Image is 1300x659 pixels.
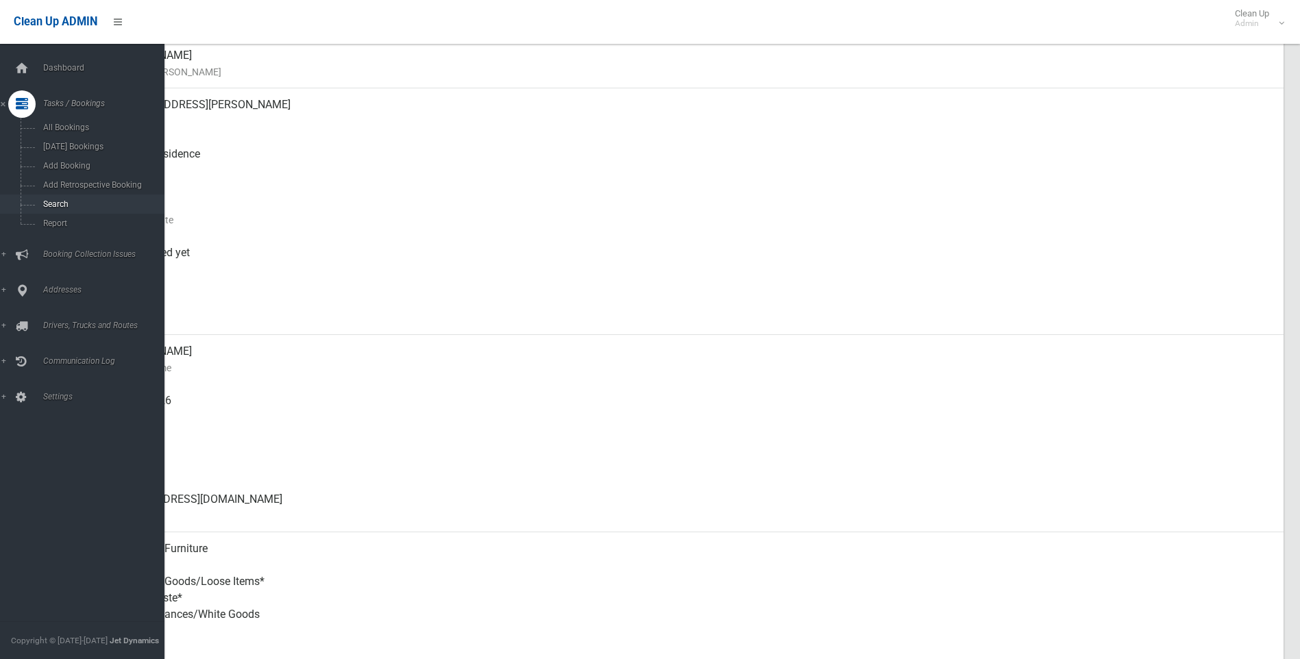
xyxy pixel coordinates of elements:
[39,123,163,132] span: All Bookings
[11,636,108,645] span: Copyright © [DATE]-[DATE]
[110,113,1273,129] small: Address
[110,508,1273,524] small: Email
[110,236,1273,286] div: Not collected yet
[110,335,1273,384] div: [PERSON_NAME]
[39,180,163,190] span: Add Retrospective Booking
[110,310,1273,327] small: Zone
[110,360,1273,376] small: Contact Name
[39,99,175,108] span: Tasks / Bookings
[110,458,1273,475] small: Landline
[110,162,1273,179] small: Pickup Point
[39,321,175,330] span: Drivers, Trucks and Routes
[110,384,1273,434] div: 0403165426
[39,249,175,259] span: Booking Collection Issues
[110,434,1273,483] div: None given
[110,532,1273,647] div: Household Furniture Electronics Household Goods/Loose Items* Garden Waste* Metal Appliances/White...
[110,483,1273,532] div: [EMAIL_ADDRESS][DOMAIN_NAME]
[39,161,163,171] span: Add Booking
[110,623,1273,639] small: Items
[39,63,175,73] span: Dashboard
[14,15,97,28] span: Clean Up ADMIN
[110,64,1273,80] small: Name of [PERSON_NAME]
[39,356,175,366] span: Communication Log
[110,138,1273,187] div: Front of Residence
[39,392,175,401] span: Settings
[110,261,1273,277] small: Collected At
[60,483,1284,532] a: [EMAIL_ADDRESS][DOMAIN_NAME]Email
[110,409,1273,425] small: Mobile
[110,286,1273,335] div: [DATE]
[110,636,159,645] strong: Jet Dynamics
[39,219,163,228] span: Report
[1235,18,1269,29] small: Admin
[1228,8,1283,29] span: Clean Up
[110,212,1273,228] small: Collection Date
[39,285,175,295] span: Addresses
[39,142,163,151] span: [DATE] Bookings
[110,88,1273,138] div: [STREET_ADDRESS][PERSON_NAME]
[110,187,1273,236] div: [DATE]
[110,39,1273,88] div: [PERSON_NAME]
[39,199,163,209] span: Search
